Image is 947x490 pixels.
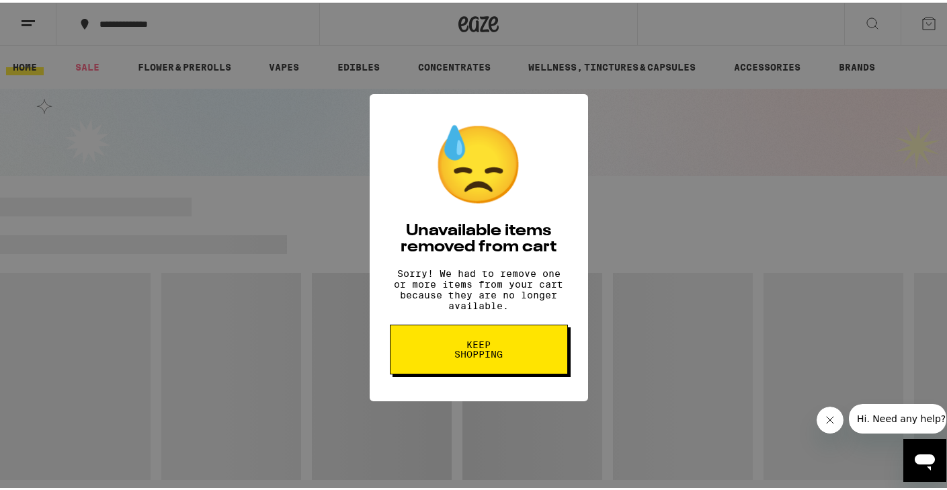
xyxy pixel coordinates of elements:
[390,220,568,253] h2: Unavailable items removed from cart
[444,337,513,356] span: Keep Shopping
[431,118,526,207] div: 😓
[390,322,568,372] button: Keep Shopping
[390,266,568,309] p: Sorry! We had to remove one or more items from your cart because they are no longer available.
[849,401,946,431] iframe: Message from company
[817,404,843,431] iframe: Close message
[903,436,946,479] iframe: Button to launch messaging window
